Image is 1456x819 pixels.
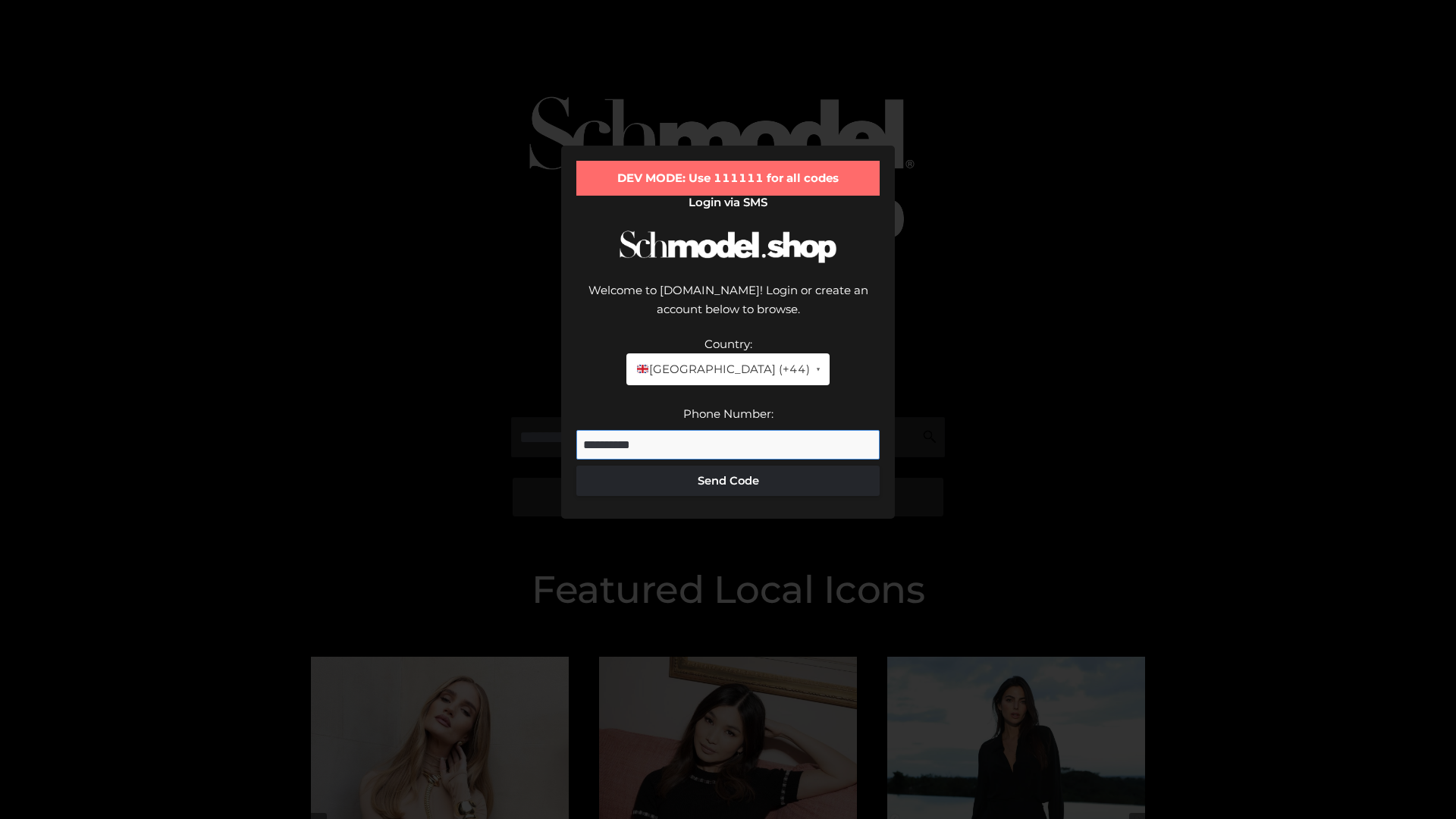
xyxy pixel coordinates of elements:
[576,161,880,196] div: DEV MODE: Use 111111 for all codes
[635,359,809,379] span: [GEOGRAPHIC_DATA] (+44)
[576,196,880,209] h2: Login via SMS
[683,406,773,421] label: Phone Number:
[614,217,842,277] img: Schmodel Logo
[576,466,880,496] button: Send Code
[576,281,880,334] div: Welcome to [DOMAIN_NAME]! Login or create an account below to browse.
[637,363,648,375] img: 🇬🇧
[704,337,752,351] label: Country:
